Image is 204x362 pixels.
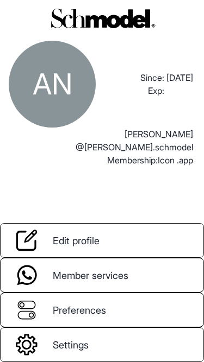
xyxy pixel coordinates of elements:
[9,41,96,128] div: abdellah naji
[16,334,38,355] img: settings
[45,4,159,32] img: logo
[53,303,106,317] span: Preferences
[16,230,38,251] img: EditProfile
[140,71,164,84] p: Since:
[53,268,128,283] span: Member services
[166,71,193,84] p: [DATE]
[33,66,72,101] span: AN
[125,128,193,141] p: [PERSON_NAME]
[148,84,164,97] p: Exp:
[107,154,193,167] p: Membership: Icon .app
[53,233,100,248] span: Edit profile
[53,338,89,352] span: Settings
[16,264,38,286] img: MemberServices
[76,141,193,154] p: @[PERSON_NAME].schmodel
[16,299,38,321] img: Preferances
